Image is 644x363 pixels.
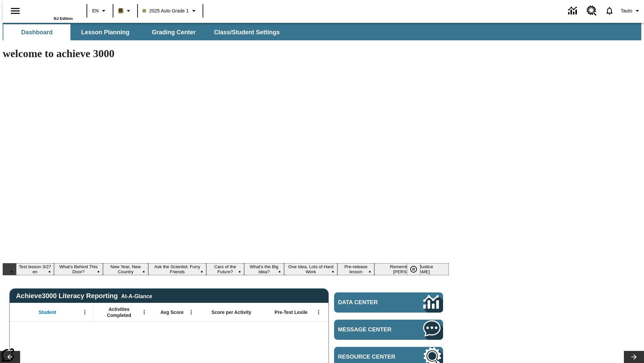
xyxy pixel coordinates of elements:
[103,263,148,275] button: Slide 3 New Year, New Country
[338,354,403,360] span: Resource Center
[89,5,111,17] button: Language: EN, Select a language
[214,29,280,36] span: Class/Student Settings
[148,263,206,275] button: Slide 4 Ask the Scientist: Furry Friends
[186,307,196,317] button: Open Menu
[314,307,324,317] button: Open Menu
[81,29,129,36] span: Lesson Planning
[140,5,201,17] button: Class: 2025 Auto Grade 1, Select your class
[5,1,25,21] button: Open side menu
[338,299,401,306] span: Data Center
[160,309,183,315] span: Avg Score
[624,351,644,363] button: Lesson carousel, Next
[29,2,73,21] div: Home
[209,24,285,40] button: Class/Student Settings
[54,263,103,275] button: Slide 2 What's Behind This Door?
[601,2,618,19] a: Notifications
[564,2,583,20] a: Data Center
[16,263,54,275] button: Slide 1 Test lesson 3/27 en
[97,306,141,318] span: Activities Completed
[29,3,73,16] a: Home
[407,263,427,275] div: Pause
[275,309,308,315] span: Pre-Test Lexile
[152,29,196,36] span: Grading Center
[119,6,122,15] span: B
[3,23,641,40] div: SubNavbar
[54,16,73,21] span: NJ Edition
[121,292,152,299] div: At-A-Glance
[16,292,152,300] span: Achieve3000 Literacy Reporting
[80,307,90,317] button: Open Menu
[92,7,99,14] span: EN
[583,2,601,20] a: Resource Center, Will open in new tab
[3,24,286,40] div: SubNavbar
[284,263,338,275] button: Slide 7 One Idea, Lots of Hard Work
[115,5,135,17] button: Boost Class color is light brown. Change class color
[618,5,644,17] button: Profile/Settings
[143,7,189,14] span: 2025 Auto Grade 1
[140,24,207,40] button: Grading Center
[334,292,443,313] a: Data Center
[206,263,244,275] button: Slide 5 Cars of the Future?
[39,309,56,315] span: Student
[244,263,284,275] button: Slide 6 What's the Big Idea?
[212,309,252,315] span: Score per Activity
[621,7,632,14] span: Tauto
[139,307,149,317] button: Open Menu
[374,263,449,275] button: Slide 9 Remembering Justice O'Connor
[3,47,449,60] h1: welcome to achieve 3000
[338,326,403,333] span: Message Center
[407,263,420,275] button: Pause
[334,320,443,340] a: Message Center
[21,29,53,36] span: Dashboard
[337,263,374,275] button: Slide 8 Pre-release lesson
[3,24,70,40] button: Dashboard
[72,24,139,40] button: Lesson Planning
